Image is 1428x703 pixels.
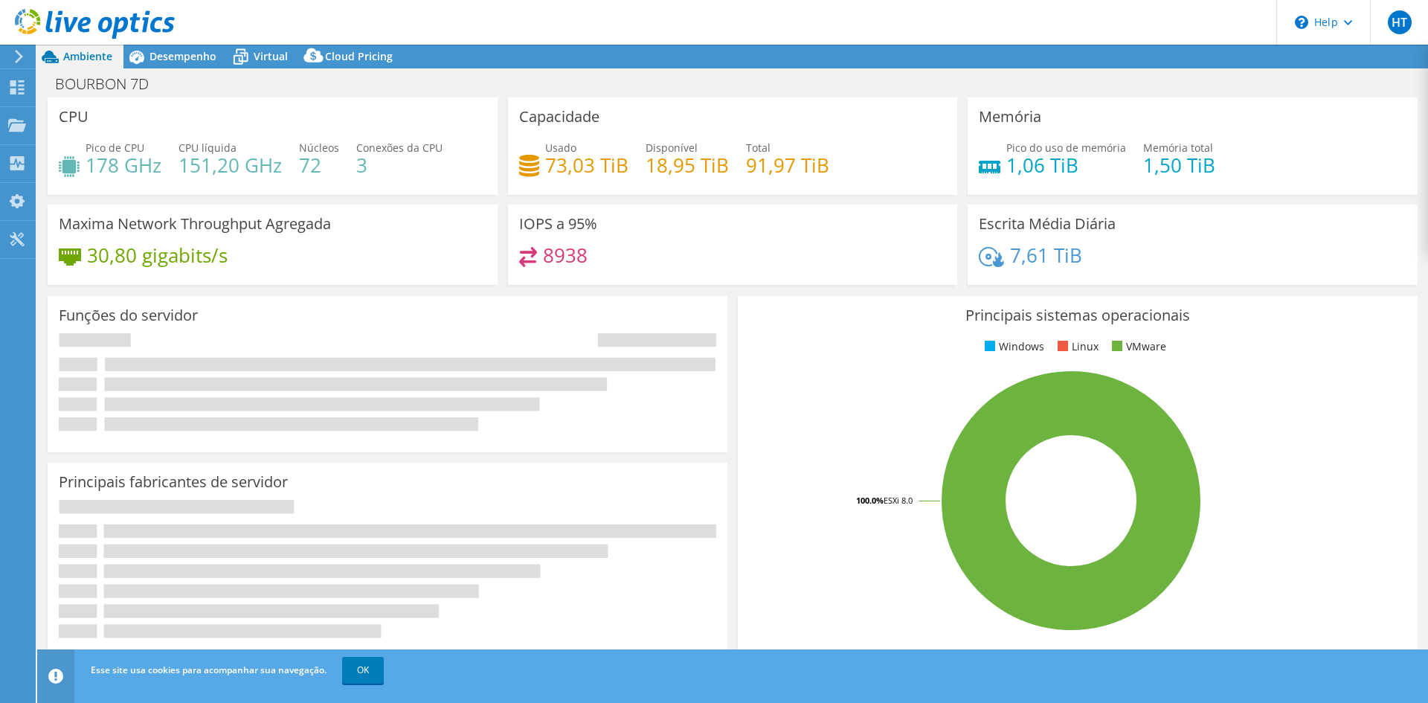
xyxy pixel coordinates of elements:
span: Conexões da CPU [356,141,443,155]
h3: CPU [59,109,89,125]
span: Total [746,141,771,155]
h4: 3 [356,157,443,173]
span: Pico de CPU [86,141,144,155]
span: Ambiente [63,49,112,63]
span: HT [1388,10,1412,34]
h4: 30,80 gigabits/s [87,247,228,263]
h1: BOURBON 7D [48,76,172,92]
tspan: 100.0% [856,495,884,506]
h3: Escrita Média Diária [979,216,1116,232]
li: Windows [981,338,1044,355]
li: VMware [1108,338,1166,355]
h4: 8938 [543,247,588,263]
span: Cloud Pricing [325,49,393,63]
tspan: ESXi 8.0 [884,495,913,506]
span: Núcleos [299,141,339,155]
h4: 151,20 GHz [178,157,282,173]
h4: 178 GHz [86,157,161,173]
h3: Principais fabricantes de servidor [59,474,288,490]
h4: 18,95 TiB [646,157,729,173]
span: Virtual [254,49,288,63]
h3: Capacidade [519,109,599,125]
span: Pico do uso de memória [1006,141,1126,155]
span: Desempenho [149,49,216,63]
h3: IOPS a 95% [519,216,597,232]
a: OK [342,657,384,684]
h4: 73,03 TiB [545,157,628,173]
span: Memória total [1143,141,1213,155]
span: CPU líquida [178,141,237,155]
h4: 72 [299,157,339,173]
h4: 1,06 TiB [1006,157,1126,173]
h3: Maxima Network Throughput Agregada [59,216,331,232]
h3: Funções do servidor [59,307,198,324]
span: Usado [545,141,576,155]
h4: 91,97 TiB [746,157,829,173]
li: Linux [1054,338,1099,355]
svg: \n [1295,16,1308,29]
h4: 7,61 TiB [1010,247,1082,263]
span: Disponível [646,141,698,155]
h3: Principais sistemas operacionais [749,307,1406,324]
h4: 1,50 TiB [1143,157,1215,173]
h3: Memória [979,109,1041,125]
span: Esse site usa cookies para acompanhar sua navegação. [91,664,327,676]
